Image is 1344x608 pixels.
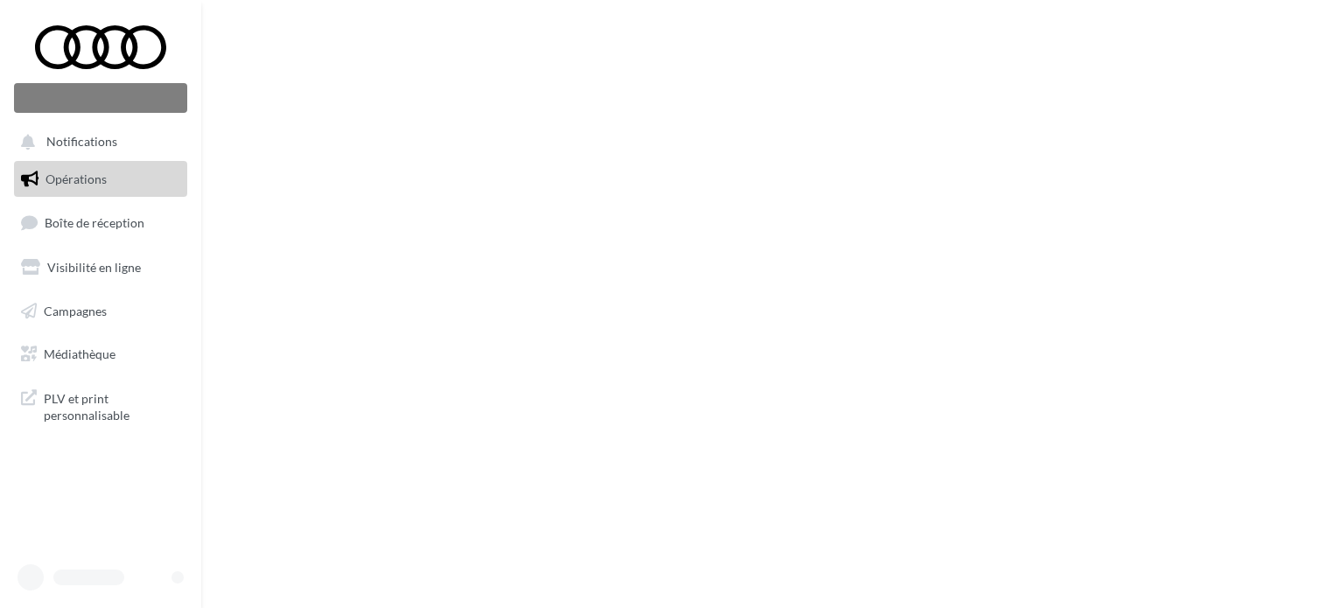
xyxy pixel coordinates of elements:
span: Boîte de réception [45,215,144,230]
a: Visibilité en ligne [10,249,191,286]
a: Médiathèque [10,336,191,373]
span: Visibilité en ligne [47,260,141,275]
span: PLV et print personnalisable [44,387,180,424]
span: Notifications [46,135,117,150]
span: Campagnes [44,303,107,318]
div: Nouvelle campagne [14,83,187,113]
a: Opérations [10,161,191,198]
a: Boîte de réception [10,204,191,241]
a: PLV et print personnalisable [10,380,191,431]
a: Campagnes [10,293,191,330]
span: Médiathèque [44,346,115,361]
span: Opérations [45,171,107,186]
